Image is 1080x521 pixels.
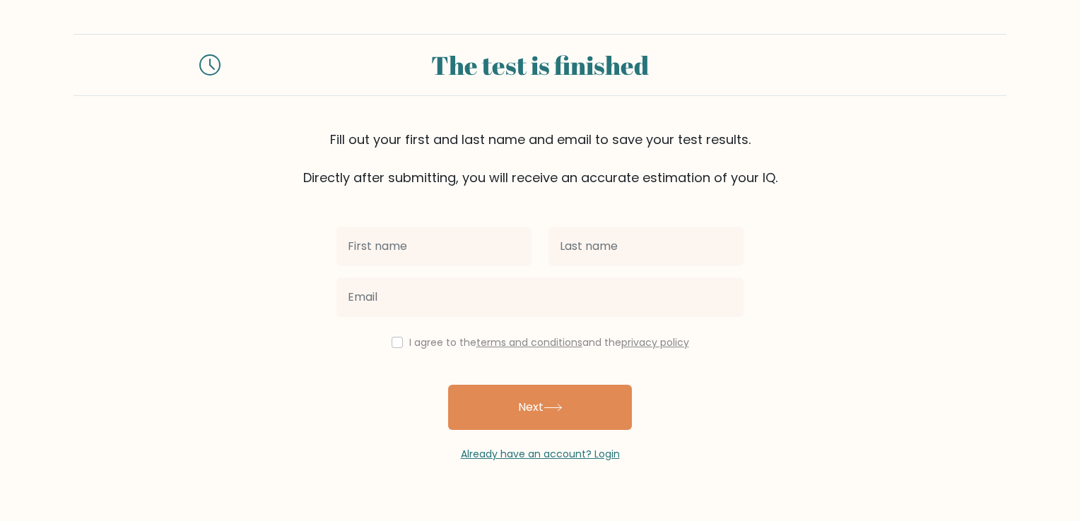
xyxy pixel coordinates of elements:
div: The test is finished [237,46,843,84]
a: terms and conditions [476,335,582,349]
button: Next [448,385,632,430]
label: I agree to the and the [409,335,689,349]
input: First name [336,227,532,266]
a: privacy policy [621,335,689,349]
div: Fill out your first and last name and email to save your test results. Directly after submitting,... [74,130,1006,187]
a: Already have an account? Login [461,447,620,461]
input: Last name [548,227,744,266]
input: Email [336,277,744,317]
